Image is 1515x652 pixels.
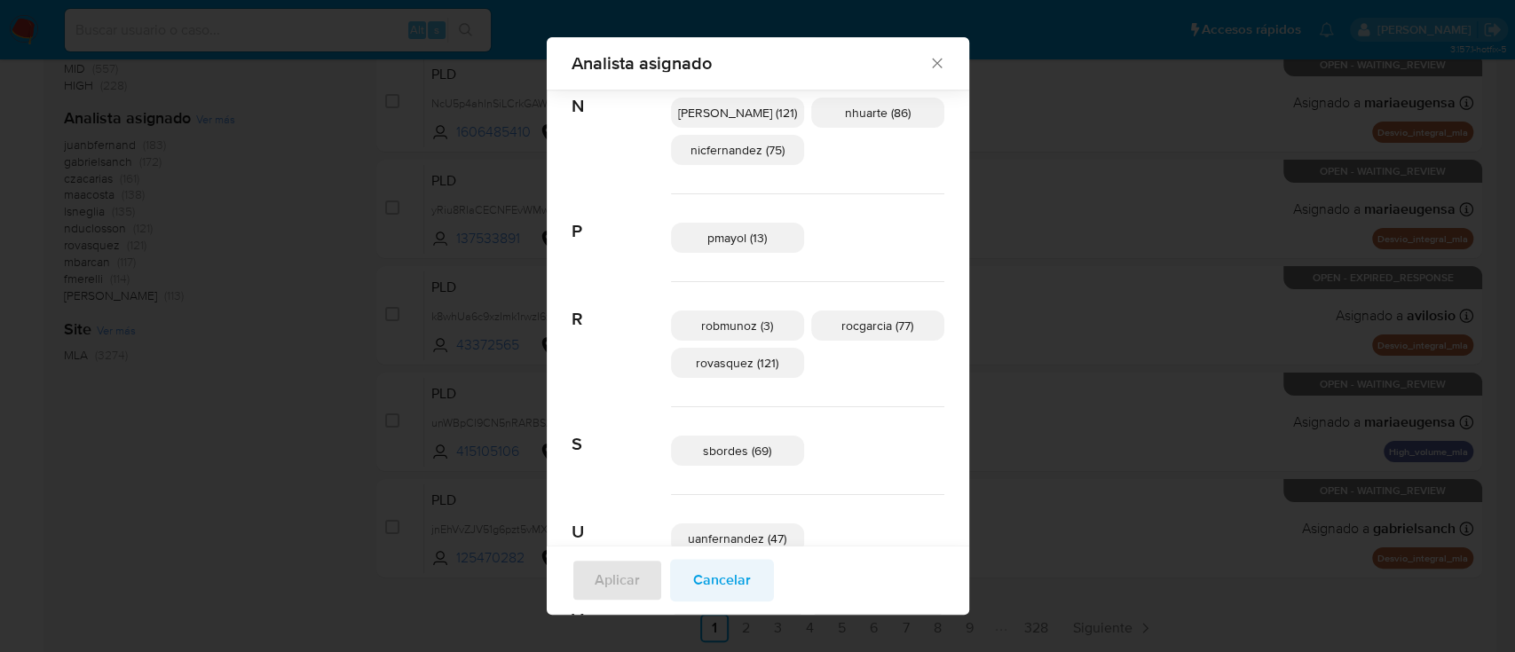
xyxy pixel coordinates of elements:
[690,141,785,159] span: nicfernandez (75)
[572,54,929,72] span: Analista asignado
[671,310,804,341] div: robmunoz (3)
[671,98,804,128] div: [PERSON_NAME] (121)
[572,282,671,330] span: R
[703,442,771,460] span: sbordes (69)
[811,310,944,341] div: rocgarcia (77)
[841,317,913,334] span: rocgarcia (77)
[693,562,751,601] span: Cancelar
[671,348,804,378] div: rovasquez (121)
[671,135,804,165] div: nicfernandez (75)
[678,104,797,122] span: [PERSON_NAME] (121)
[707,229,767,247] span: pmayol (13)
[845,104,911,122] span: nhuarte (86)
[811,98,944,128] div: nhuarte (86)
[671,436,804,466] div: sbordes (69)
[670,560,774,602] button: Cancelar
[671,523,804,554] div: uanfernandez (47)
[701,317,773,334] span: robmunoz (3)
[696,354,778,372] span: rovasquez (121)
[572,69,671,117] span: N
[572,194,671,242] span: P
[572,407,671,455] span: S
[572,495,671,543] span: U
[928,54,944,70] button: Cerrar
[688,530,786,547] span: uanfernandez (47)
[671,223,804,253] div: pmayol (13)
